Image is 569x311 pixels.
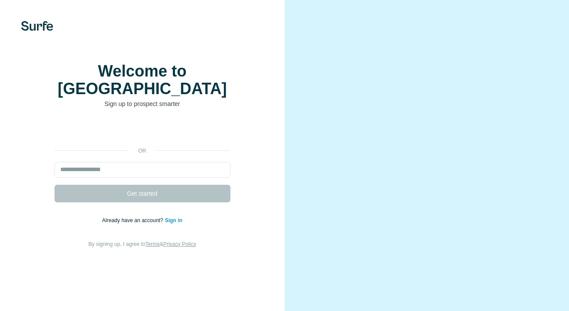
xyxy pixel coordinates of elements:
img: Surfe's logo [21,21,53,31]
iframe: Sign in with Google Button [50,121,235,141]
h1: Welcome to [GEOGRAPHIC_DATA] [55,62,230,98]
a: Terms [146,241,160,247]
a: Privacy Policy [163,241,196,247]
a: Sign in [165,217,182,223]
p: or [128,147,157,155]
div: Sign in with Google. Opens in new tab [55,121,230,141]
p: Sign up to prospect smarter [55,99,230,108]
iframe: Sign in with Google Dialogue [388,9,560,129]
span: Already have an account? [102,217,165,223]
span: By signing up, I agree to & [88,241,196,247]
